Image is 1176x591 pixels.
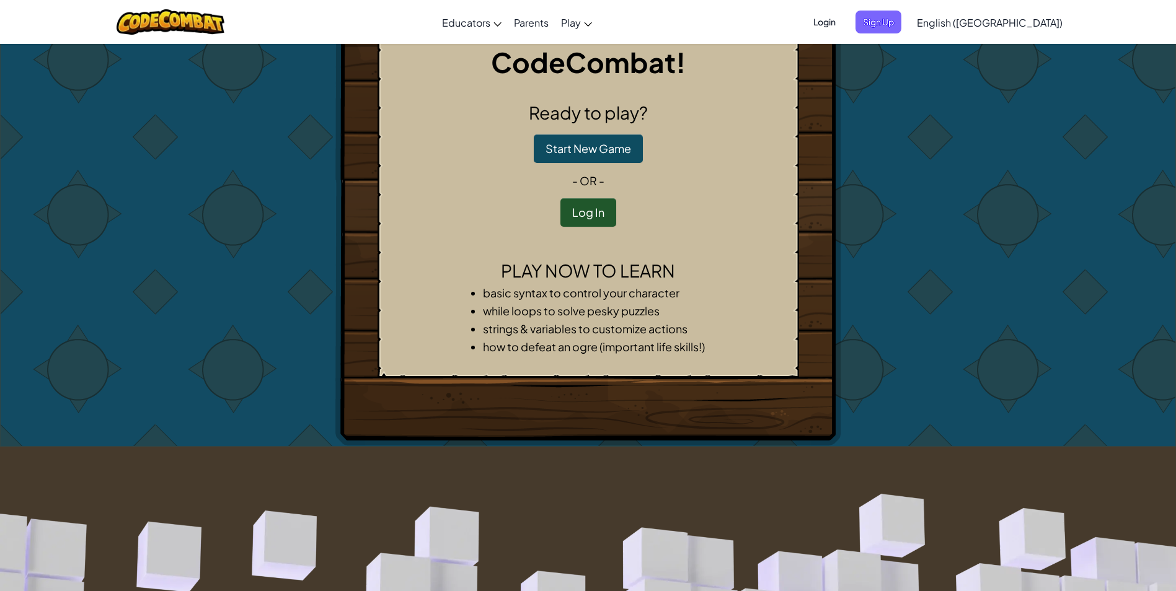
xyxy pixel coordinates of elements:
a: English ([GEOGRAPHIC_DATA]) [911,6,1069,39]
span: - [572,173,580,188]
button: Start New Game [534,134,643,163]
li: basic syntax to control your character [483,284,718,302]
button: Sign Up [855,11,901,33]
button: Login [806,11,843,33]
a: Play [555,6,598,39]
span: - [597,173,604,188]
a: Parents [508,6,555,39]
h2: Ready to play? [388,100,789,126]
button: Log In [560,198,616,227]
li: how to defeat an ogre (important life skills!) [483,338,718,356]
h2: Play now to learn [388,258,789,284]
li: while loops to solve pesky puzzles [483,302,718,320]
span: Play [561,16,581,29]
span: Educators [442,16,490,29]
img: CodeCombat logo [117,9,225,35]
li: strings & variables to customize actions [483,320,718,338]
a: Educators [436,6,508,39]
span: English ([GEOGRAPHIC_DATA]) [917,16,1063,29]
span: or [580,173,597,188]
